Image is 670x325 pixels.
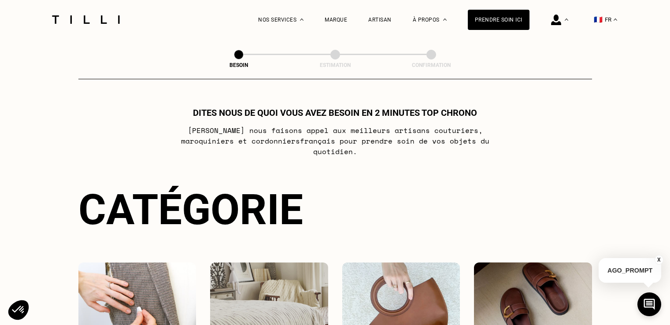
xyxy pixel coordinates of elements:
img: menu déroulant [614,18,617,21]
div: Besoin [195,62,283,68]
p: [PERSON_NAME] nous faisons appel aux meilleurs artisans couturiers , maroquiniers et cordonniers ... [160,125,510,157]
span: 🇫🇷 [594,15,603,24]
img: icône connexion [551,15,561,25]
img: Menu déroulant [565,18,568,21]
div: Confirmation [387,62,475,68]
img: Menu déroulant [300,18,304,21]
a: Artisan [368,17,392,23]
p: AGO_PROMPT [599,258,661,283]
a: Marque [325,17,347,23]
img: Logo du service de couturière Tilli [49,15,123,24]
h1: Dites nous de quoi vous avez besoin en 2 minutes top chrono [193,107,477,118]
a: Prendre soin ici [468,10,529,30]
div: Catégorie [78,185,592,234]
img: Menu déroulant à propos [443,18,447,21]
div: Estimation [291,62,379,68]
button: X [655,255,663,265]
